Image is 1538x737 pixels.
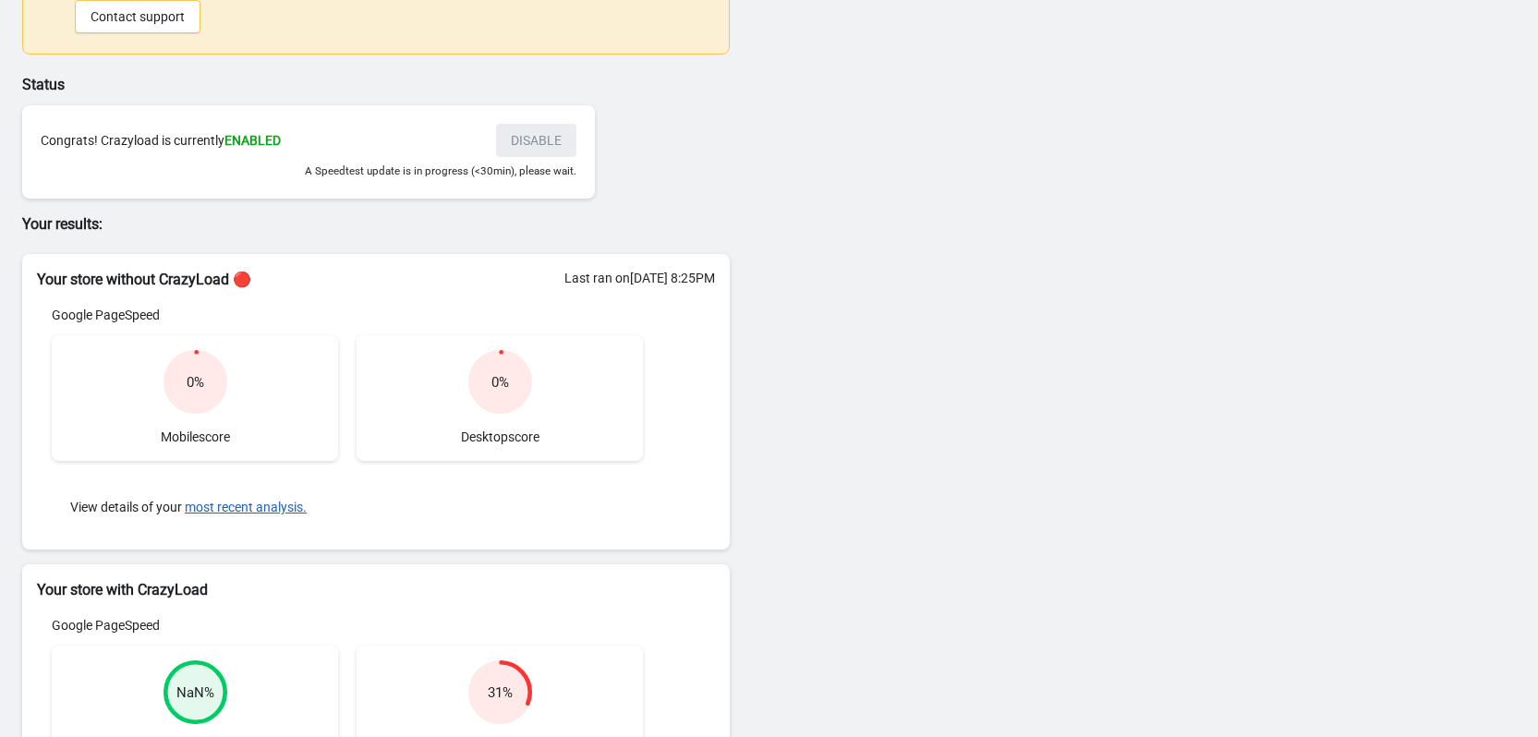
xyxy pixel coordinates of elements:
div: Google PageSpeed [52,306,643,324]
p: Status [22,74,730,96]
div: Mobile score [52,335,338,461]
div: 0 % [187,373,204,392]
span: ENABLED [224,133,281,148]
button: most recent analysis. [185,500,307,514]
div: 31 % [488,683,513,702]
div: 0 % [491,373,509,392]
div: NaN % [176,683,214,702]
small: A Speedtest update is in progress (<30min), please wait. [305,164,576,177]
div: Desktop score [357,335,643,461]
h2: Your store with CrazyLoad [37,579,715,601]
h2: Your store without CrazyLoad 🔴 [37,269,715,291]
p: Your results: [22,213,730,236]
div: Google PageSpeed [52,616,643,634]
div: View details of your [52,479,643,535]
div: Congrats! Crazyload is currently [41,131,478,150]
div: Last ran on [DATE] 8:25PM [564,269,715,287]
